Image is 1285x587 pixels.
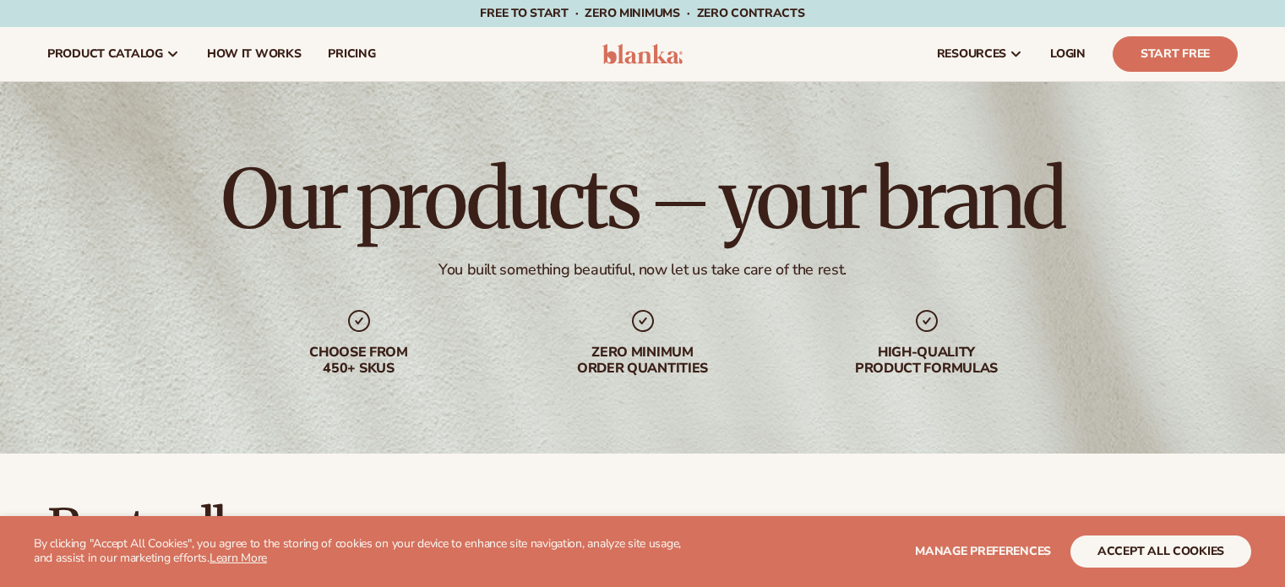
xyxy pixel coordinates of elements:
button: Manage preferences [915,535,1051,568]
span: resources [937,47,1006,61]
h1: Our products – your brand [221,159,1063,240]
p: By clicking "Accept All Cookies", you agree to the storing of cookies on your device to enhance s... [34,537,700,566]
a: resources [923,27,1037,81]
span: Free to start · ZERO minimums · ZERO contracts [480,5,804,21]
span: LOGIN [1050,47,1086,61]
a: LOGIN [1037,27,1099,81]
div: Choose from 450+ Skus [251,345,467,377]
div: High-quality product formulas [819,345,1035,377]
a: product catalog [34,27,193,81]
span: How It Works [207,47,302,61]
a: Start Free [1113,36,1238,72]
span: pricing [328,47,375,61]
span: product catalog [47,47,163,61]
a: pricing [314,27,389,81]
span: Manage preferences [915,543,1051,559]
button: accept all cookies [1070,535,1251,568]
div: Zero minimum order quantities [535,345,751,377]
a: Learn More [210,550,267,566]
img: logo [602,44,683,64]
div: You built something beautiful, now let us take care of the rest. [438,260,847,280]
h2: Best sellers [47,501,498,557]
a: How It Works [193,27,315,81]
